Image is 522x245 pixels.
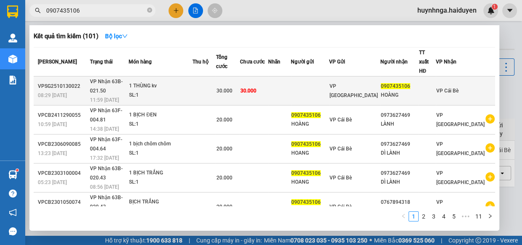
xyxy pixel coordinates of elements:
img: warehouse-icon [8,34,17,42]
span: notification [9,208,17,216]
span: 30.000 [216,88,232,94]
div: LÀNH [381,120,419,129]
div: SL: 1 [129,91,192,100]
div: SL: 1 [129,178,192,187]
span: Món hàng [129,59,152,65]
div: SL: 1 [129,149,192,158]
span: VP Cái Bè [436,88,459,94]
span: search [35,8,41,13]
input: Tìm tên, số ĐT hoặc mã đơn [46,6,145,15]
div: SL: 1 [129,120,192,129]
strong: Bộ lọc [105,33,128,40]
img: logo-vxr [7,5,18,18]
span: ••• [459,211,472,221]
div: 0973627469 [381,140,419,149]
li: Next 5 Pages [459,211,472,221]
div: HOANG [291,178,329,187]
span: VP Cái Bè [330,175,352,181]
span: Chưa cước [240,59,264,65]
span: 0907435106 [291,199,321,205]
span: VP Cái Bè [330,117,352,123]
a: 5 [449,212,459,221]
span: VP [GEOGRAPHIC_DATA] [436,141,485,156]
button: left [398,211,409,221]
li: 1 [409,211,419,221]
span: left [401,213,406,219]
img: solution-icon [8,76,17,84]
span: VP Nhận 63B-020.43 [90,195,123,210]
span: 08:56 [DATE] [90,184,119,190]
span: plus-circle [485,114,495,124]
span: VP Nhận 63F-004.64 [90,137,122,152]
span: 30.000 [240,88,256,94]
span: VP Nhận [436,59,456,65]
span: 11:59 [DATE] [90,97,119,103]
span: plus-circle [485,143,495,153]
span: Thu hộ [192,59,208,65]
span: VP [GEOGRAPHIC_DATA] [436,170,485,185]
span: VP Gửi [329,59,345,65]
div: 1 THÙNG kv [129,82,192,91]
div: VPCB2411290055 [38,111,87,120]
li: Next Page [485,211,495,221]
span: right [488,213,493,219]
div: DÌ LÀNH [381,178,419,187]
span: VP Cái Bè [330,146,352,152]
li: 2 [419,211,429,221]
span: 10:59 [DATE] [38,121,67,127]
div: HOÀNG [381,91,419,100]
span: VP Nhận 63B-020.43 [90,166,123,181]
a: 11 [473,212,485,221]
a: 3 [429,212,438,221]
span: 20.000 [216,204,232,210]
li: 5 [449,211,459,221]
span: close-circle [147,7,152,15]
div: VPCB2306090085 [38,140,87,149]
li: 4 [439,211,449,221]
div: HOÀNG [291,120,329,129]
div: VPCB2303100004 [38,169,87,178]
sup: 1 [16,169,18,171]
div: 0973627469 [381,169,419,178]
span: Trạng thái [90,59,113,65]
span: 20.000 [216,175,232,181]
img: warehouse-icon [8,170,17,179]
span: 0907435106 [291,112,321,118]
div: 1 bịch chôm chôm [129,140,192,149]
span: [PERSON_NAME] [38,59,77,65]
span: message [9,227,17,235]
div: VPCB2301050074 [38,198,87,207]
span: Người nhận [380,59,408,65]
div: VPSG2510130022 [38,82,87,91]
div: 1 BỊCH TRẮNG [129,169,192,178]
div: 0767894318 [381,198,419,207]
span: VP Nhận 63B-021.50 [90,79,123,94]
span: TT xuất HĐ [419,50,428,74]
span: close-circle [147,8,152,13]
a: 1 [409,212,418,221]
span: 20.000 [216,117,232,123]
button: right [485,211,495,221]
span: 13:23 [DATE] [38,150,67,156]
span: VP Nhận 63F-004.81 [90,108,122,123]
span: 0907435106 [381,83,410,89]
div: BỊCH TRẮNG [129,198,192,207]
div: 1 BỊCH ĐEN [129,111,192,120]
span: 17:32 [DATE] [90,155,119,161]
span: Nhãn [268,59,280,65]
span: Người gửi [291,59,314,65]
span: 0907435106 [291,170,321,176]
span: down [122,33,128,39]
img: warehouse-icon [8,55,17,63]
span: plus-circle [485,172,495,182]
span: 0907435106 [291,141,321,147]
span: VP [GEOGRAPHIC_DATA] [436,112,485,127]
li: Previous Page [398,211,409,221]
button: Bộ lọcdown [98,29,134,43]
span: plus-circle [485,201,495,211]
div: HOANG [291,149,329,158]
span: VP [GEOGRAPHIC_DATA] [436,199,485,214]
div: DÌ LÀNH [381,149,419,158]
span: 20.000 [216,146,232,152]
a: 2 [419,212,428,221]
